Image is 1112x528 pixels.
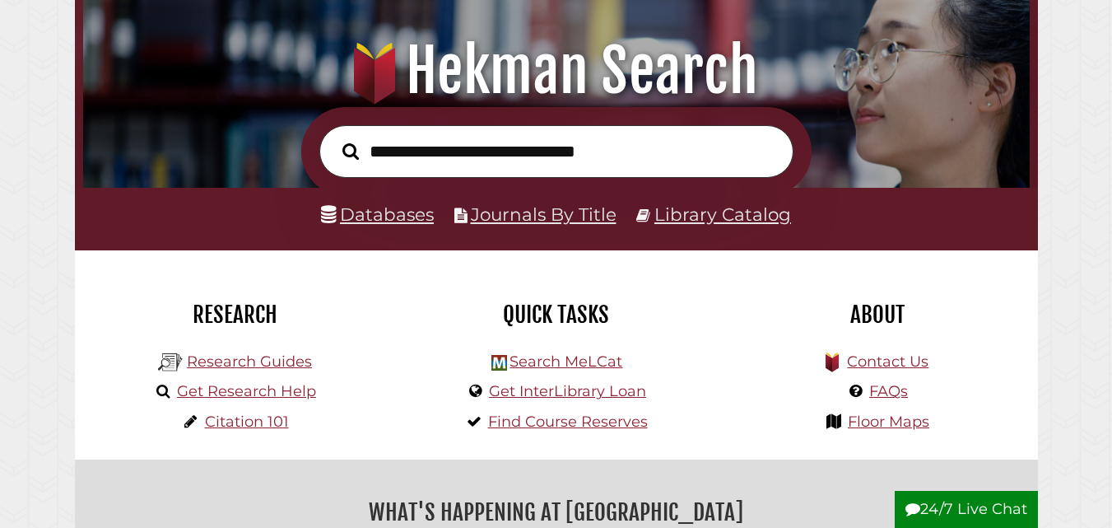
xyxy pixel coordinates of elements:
[100,35,1013,107] h1: Hekman Search
[408,301,705,329] h2: Quick Tasks
[729,301,1026,329] h2: About
[87,301,384,329] h2: Research
[187,353,312,371] a: Research Guides
[158,350,183,375] img: Hekman Library Logo
[847,353,928,371] a: Contact Us
[848,413,929,431] a: Floor Maps
[491,355,507,371] img: Hekman Library Logo
[334,138,367,164] button: Search
[509,353,622,371] a: Search MeLCat
[489,382,646,400] a: Get InterLibrary Loan
[869,382,908,400] a: FAQs
[205,413,289,431] a: Citation 101
[471,203,616,225] a: Journals By Title
[342,143,359,161] i: Search
[654,203,791,225] a: Library Catalog
[321,203,434,225] a: Databases
[177,382,316,400] a: Get Research Help
[488,413,648,431] a: Find Course Reserves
